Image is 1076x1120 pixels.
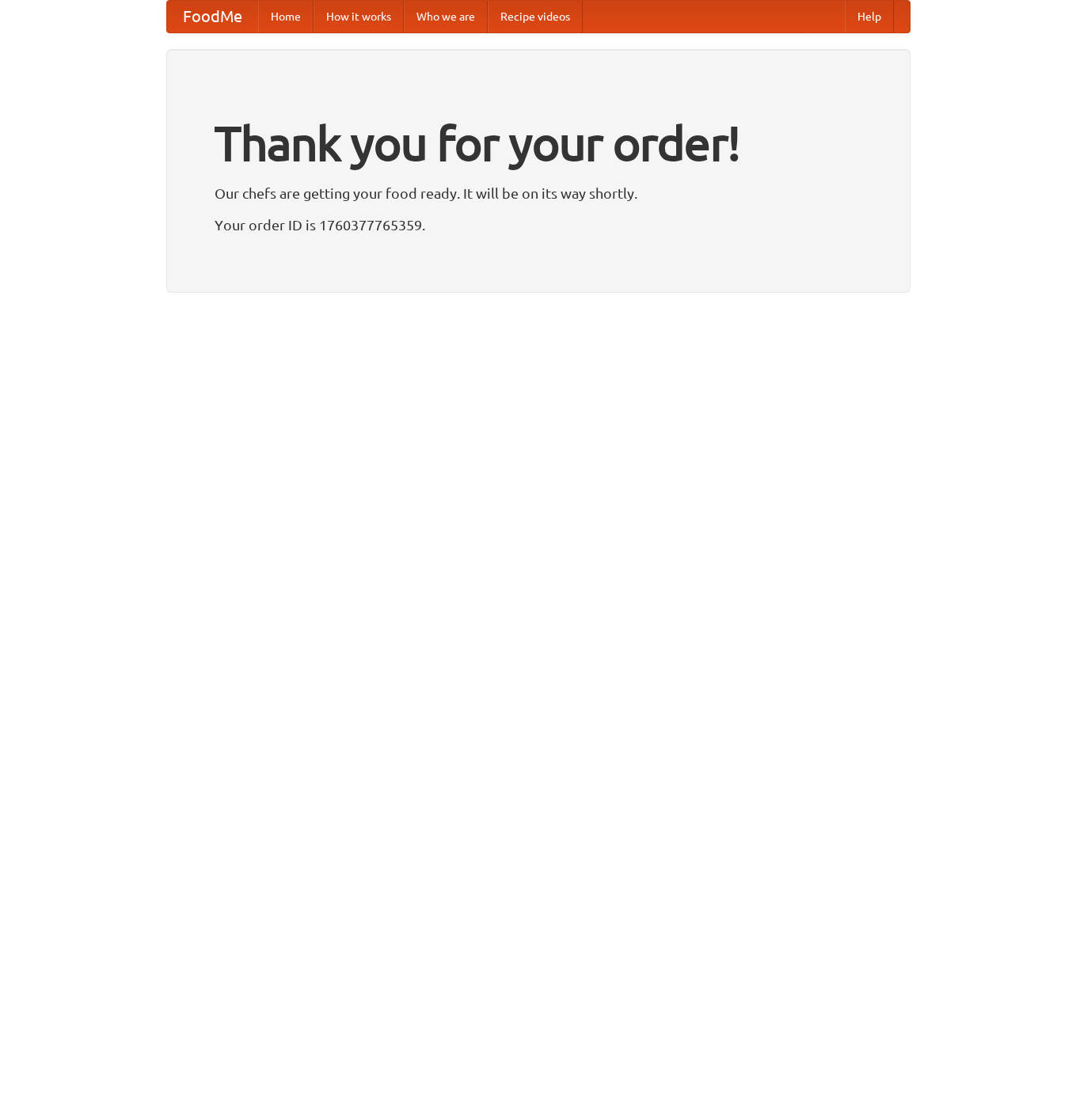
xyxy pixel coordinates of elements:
a: Who we are [404,1,488,32]
p: Your order ID is 1760377765359. [215,213,862,237]
h1: Thank you for your order! [215,105,862,181]
a: FoodMe [167,1,258,32]
a: Recipe videos [488,1,583,32]
a: Home [258,1,314,32]
a: Help [845,1,894,32]
a: How it works [314,1,404,32]
p: Our chefs are getting your food ready. It will be on its way shortly. [215,181,862,205]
